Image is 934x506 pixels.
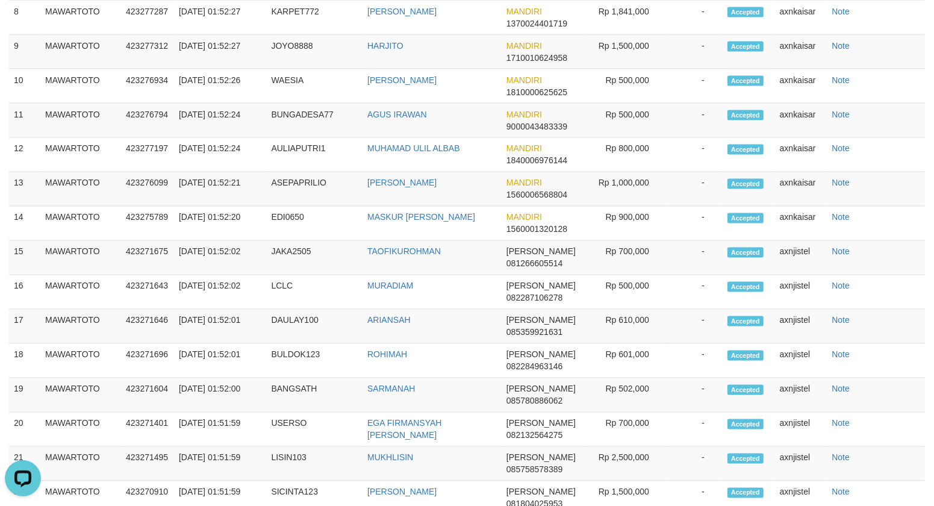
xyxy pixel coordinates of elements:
td: 11 [9,104,40,138]
td: JOYO8888 [266,35,363,69]
td: 14 [9,207,40,241]
td: [DATE] 01:51:59 [174,413,266,447]
td: 423271696 [121,344,174,378]
td: Rp 502,000 [585,378,667,413]
span: Accepted [727,145,764,155]
a: TAOFIKUROHMAN [367,247,441,257]
td: MAWARTOTO [40,310,121,344]
td: 423276099 [121,172,174,207]
td: 21 [9,447,40,481]
a: Note [832,7,850,16]
td: axnkaisar [775,104,827,138]
span: Accepted [727,351,764,361]
span: MANDIRI [506,41,542,51]
td: 17 [9,310,40,344]
span: [PERSON_NAME] [506,487,576,497]
td: - [667,35,723,69]
a: Note [832,453,850,463]
span: MANDIRI [506,75,542,85]
span: Copy 1560001320128 to clipboard [506,225,567,234]
span: Copy 9000043483339 to clipboard [506,122,567,131]
td: BUNGADESA77 [266,104,363,138]
td: MAWARTOTO [40,344,121,378]
span: [PERSON_NAME] [506,419,576,428]
a: [PERSON_NAME] [367,487,437,497]
td: - [667,310,723,344]
td: 423276934 [121,69,174,104]
td: 423275789 [121,207,174,241]
td: [DATE] 01:52:20 [174,207,266,241]
td: 423277312 [121,35,174,69]
td: MAWARTOTO [40,138,121,172]
a: [PERSON_NAME] [367,75,437,85]
span: Copy 1710010624958 to clipboard [506,53,567,63]
td: [DATE] 01:52:02 [174,241,266,275]
td: axnkaisar [775,138,827,172]
td: - [667,378,723,413]
a: Note [832,281,850,291]
span: Copy 081266605514 to clipboard [506,259,562,269]
td: Rp 610,000 [585,310,667,344]
td: AULIAPUTRI1 [266,138,363,172]
td: 16 [9,275,40,310]
td: - [667,172,723,207]
td: [DATE] 01:52:24 [174,104,266,138]
td: ASEPAPRILIO [266,172,363,207]
td: 12 [9,138,40,172]
td: 423277287 [121,1,174,35]
td: MAWARTOTO [40,104,121,138]
td: axnjistel [775,447,827,481]
a: MUKHLISIN [367,453,413,463]
td: 423271604 [121,378,174,413]
td: Rp 500,000 [585,104,667,138]
span: Copy 1840006976144 to clipboard [506,156,567,166]
a: [PERSON_NAME] [367,178,437,188]
span: Accepted [727,282,764,292]
a: [PERSON_NAME] [367,7,437,16]
span: Copy 1810000625625 to clipboard [506,87,567,97]
td: axnkaisar [775,69,827,104]
td: [DATE] 01:52:26 [174,69,266,104]
td: - [667,207,723,241]
td: - [667,413,723,447]
td: axnjistel [775,275,827,310]
span: Accepted [727,213,764,223]
td: axnjistel [775,378,827,413]
td: - [667,104,723,138]
span: MANDIRI [506,110,542,119]
td: Rp 900,000 [585,207,667,241]
a: Note [832,75,850,85]
td: 423271675 [121,241,174,275]
td: WAESIA [266,69,363,104]
span: Copy 082284963146 to clipboard [506,362,562,372]
td: MAWARTOTO [40,447,121,481]
td: 423277197 [121,138,174,172]
td: Rp 700,000 [585,413,667,447]
td: 423271495 [121,447,174,481]
span: MANDIRI [506,213,542,222]
td: 423271643 [121,275,174,310]
td: MAWARTOTO [40,241,121,275]
a: SARMANAH [367,384,415,394]
a: Note [832,384,850,394]
td: MAWARTOTO [40,69,121,104]
td: - [667,69,723,104]
td: axnkaisar [775,207,827,241]
span: Copy 085359921631 to clipboard [506,328,562,337]
td: 9 [9,35,40,69]
a: Note [832,213,850,222]
span: Copy 085780886062 to clipboard [506,396,562,406]
span: Accepted [727,419,764,429]
td: Rp 601,000 [585,344,667,378]
td: 10 [9,69,40,104]
td: BANGSATH [266,378,363,413]
td: Rp 2,500,000 [585,447,667,481]
td: axnkaisar [775,172,827,207]
td: 8 [9,1,40,35]
span: Accepted [727,385,764,395]
td: axnjistel [775,344,827,378]
span: [PERSON_NAME] [506,350,576,360]
td: Rp 700,000 [585,241,667,275]
span: Copy 082132564275 to clipboard [506,431,562,440]
td: Rp 500,000 [585,69,667,104]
